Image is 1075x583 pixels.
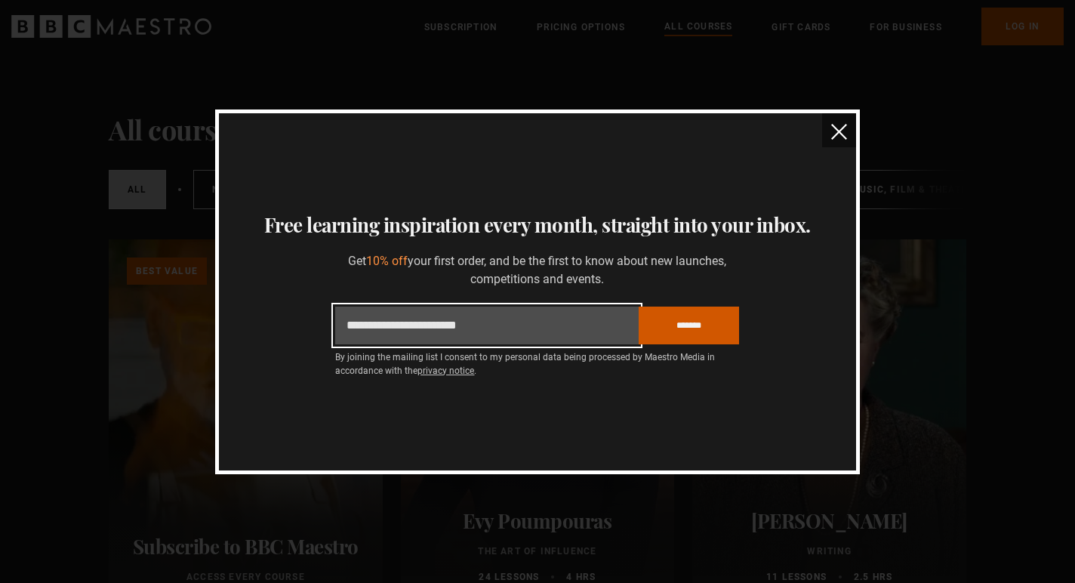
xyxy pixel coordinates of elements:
h3: Free learning inspiration every month, straight into your inbox. [237,210,838,240]
p: By joining the mailing list I consent to my personal data being processed by Maestro Media in acc... [335,350,739,378]
button: close [822,113,856,147]
span: 10% off [366,254,408,268]
a: privacy notice [417,366,474,376]
p: Get your first order, and be the first to know about new launches, competitions and events. [335,252,739,288]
